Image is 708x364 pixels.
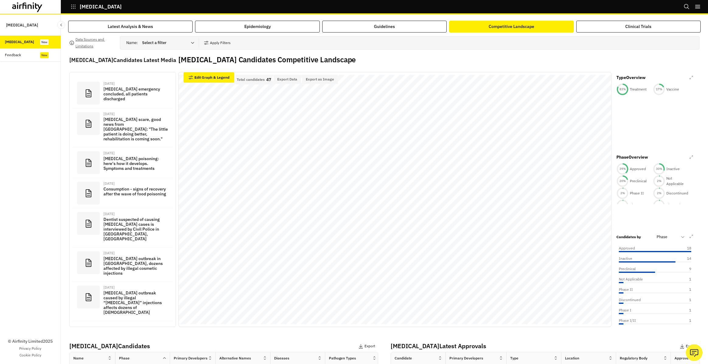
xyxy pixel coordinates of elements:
[616,87,629,91] div: 83 %
[630,203,642,208] p: Phase I
[329,355,356,361] div: Pathogen Types
[616,154,648,160] p: Phase Overview
[8,338,53,345] p: © Airfinity Limited 2025
[676,266,691,272] p: 9
[619,307,631,313] p: Phase I
[510,355,518,361] div: Type
[40,52,49,58] div: New
[103,286,168,289] div: [DATE]
[103,151,168,155] div: [DATE]
[19,346,41,351] a: Privacy Policy
[676,287,691,292] p: 1
[630,178,647,184] p: Preclinical
[666,176,689,187] p: Not Applicable
[103,290,168,315] p: [MEDICAL_DATA] outbreak caused by illegal “[MEDICAL_DATA]” injections affects dozens of [DEMOGRAP...
[72,248,173,282] a: [DATE][MEDICAL_DATA] outbreak in [GEOGRAPHIC_DATA], dozens affected by illegal cosmetic injections
[676,297,691,303] p: 1
[676,246,691,251] p: 18
[676,256,691,261] p: 14
[686,344,696,348] p: Export
[73,355,84,361] div: Name
[103,156,168,171] p: [MEDICAL_DATA] poisoning: here's how it develops. Symptoms and treatments
[630,191,644,196] p: Phase II
[5,39,34,45] div: [MEDICAL_DATA]
[374,23,395,30] div: Guidelines
[616,74,646,81] p: Type Overview
[103,187,168,196] p: Consumption - signs of recovery after the wave of food poisoning
[686,344,703,361] button: Ask our analysts
[653,179,665,183] div: 2 %
[103,182,168,185] div: [DATE]
[6,19,38,31] p: [MEDICAL_DATA]
[103,87,168,101] p: [MEDICAL_DATA] emergency concluded, all patients discharged
[358,342,375,351] button: Export
[103,212,168,216] div: [DATE]
[204,38,231,48] button: Apply Filters
[103,251,168,255] div: [DATE]
[619,276,643,282] p: Not Applicable
[616,203,629,207] div: 2 %
[680,342,696,351] button: Export
[72,78,173,108] a: [DATE][MEDICAL_DATA] emergency concluded, all patients discharged
[489,23,534,30] div: Competitive Landscape
[69,56,176,64] p: [MEDICAL_DATA] Candidates Latest Media
[620,355,647,361] div: Regulatory Body
[219,355,251,361] div: Alternative Names
[302,75,338,84] button: Export as Image
[616,234,641,240] p: Candidates by
[57,21,65,29] button: Close Sidebar
[274,75,301,84] button: Export Data
[630,87,647,92] p: Treatment
[666,203,683,208] p: Phase I/II
[72,148,173,178] a: [DATE][MEDICAL_DATA] poisoning: here's how it develops. Symptoms and treatments
[103,217,168,241] p: Dentist suspected of causing [MEDICAL_DATA] cases is interviewed by Civil Police in [GEOGRAPHIC_D...
[108,23,153,30] div: Latest Analysis & News
[274,355,289,361] div: Diseases
[449,355,483,361] div: Primary Developers
[619,297,641,303] p: Discontinued
[619,256,632,261] p: Inactive
[619,266,636,272] p: Preclinical
[395,355,412,361] div: Candidate
[666,191,688,196] p: Discontinued
[684,2,690,12] button: Search
[616,191,629,195] div: 2 %
[266,77,271,82] p: 47
[183,72,234,83] button: Edit Graph & Legend
[103,112,168,116] div: [DATE]
[119,355,130,361] div: Phase
[174,355,208,361] div: Primary Developers
[19,352,41,358] a: Cookie Policy
[103,256,168,276] p: [MEDICAL_DATA] outbreak in [GEOGRAPHIC_DATA], dozens affected by illegal cosmetic injections
[616,179,629,183] div: 20 %
[5,52,21,58] div: Feedback
[75,36,115,50] p: Data Sources and Limitations
[653,87,665,91] div: 17 %
[676,318,691,323] p: 1
[676,276,691,282] p: 1
[72,208,173,248] a: [DATE]Dentist suspected of causing [MEDICAL_DATA] cases is interviewed by Civil Police in [GEOGRA...
[653,191,665,195] div: 2 %
[72,108,173,148] a: [DATE][MEDICAL_DATA] scare, good news from [GEOGRAPHIC_DATA]: "The little patient is doing better...
[72,178,173,208] a: [DATE]Consumption - signs of recovery after the wave of food poisoning
[625,23,651,30] div: Clinical Trials
[619,287,633,292] p: Phase II
[244,23,271,30] div: Epidemiology
[630,166,646,172] p: Approved
[619,318,636,323] p: Phase I/II
[103,117,168,141] p: [MEDICAL_DATA] scare, good news from [GEOGRAPHIC_DATA]: "The little patient is doing better, reha...
[391,342,699,351] p: [MEDICAL_DATA] Latest Approvals
[565,355,579,361] div: Location
[653,203,665,207] div: 2 %
[69,342,378,351] p: [MEDICAL_DATA] Candidates
[40,39,49,45] div: New
[666,87,679,92] p: Vaccine
[653,167,665,171] div: 30 %
[80,4,122,9] p: [MEDICAL_DATA]
[616,167,629,171] div: 39 %
[676,307,691,313] p: 1
[103,82,168,85] div: [DATE]
[72,282,173,321] a: [DATE][MEDICAL_DATA] outbreak caused by illegal “[MEDICAL_DATA]” injections affects dozens of [DE...
[178,55,356,64] h2: [MEDICAL_DATA] Candidates Competitive Landscape
[237,77,265,82] p: Total candidates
